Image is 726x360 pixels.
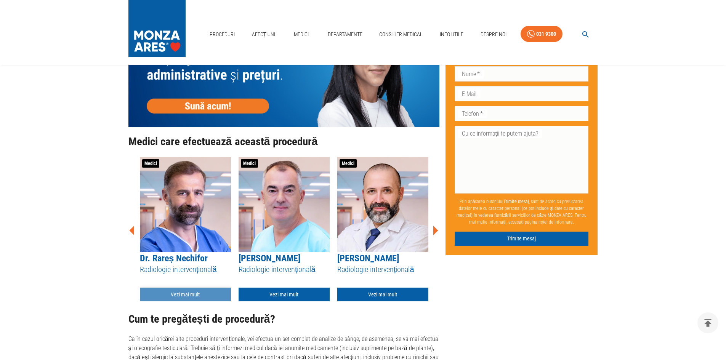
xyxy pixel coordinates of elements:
[239,253,300,264] a: [PERSON_NAME]
[437,27,466,42] a: Info Utile
[521,26,563,42] a: 031 9300
[337,253,399,264] a: [PERSON_NAME]
[140,253,208,264] a: Dr. Rareș Nechifor
[239,288,330,302] a: Vezi mai mult
[478,27,510,42] a: Despre Noi
[241,159,258,168] span: Medici
[249,27,279,42] a: Afecțiuni
[337,288,428,302] a: Vezi mai mult
[340,159,357,168] span: Medici
[128,313,439,325] h2: Cum te pregătești de procedură?
[140,264,231,275] h5: Radiologie intervențională
[337,157,428,252] img: Dr. Mihai Crețeanu Jr
[289,27,314,42] a: Medici
[455,232,589,246] button: Trimite mesaj
[503,199,529,204] b: Trimite mesaj
[207,27,238,42] a: Proceduri
[455,195,589,229] p: Prin apăsarea butonului , sunt de acord cu prelucrarea datelor mele cu caracter personal (ce pot ...
[376,27,426,42] a: Consilier Medical
[142,159,159,168] span: Medici
[325,27,365,42] a: Departamente
[239,264,330,275] h5: Radiologie intervențională
[697,312,718,333] button: delete
[140,157,231,252] img: Dr. Rareș Nechifor
[128,136,439,148] h2: Medici care efectuează această procedură
[536,29,556,39] div: 031 9300
[140,288,231,302] a: Vezi mai mult
[337,264,428,275] h5: Radiologie intervențională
